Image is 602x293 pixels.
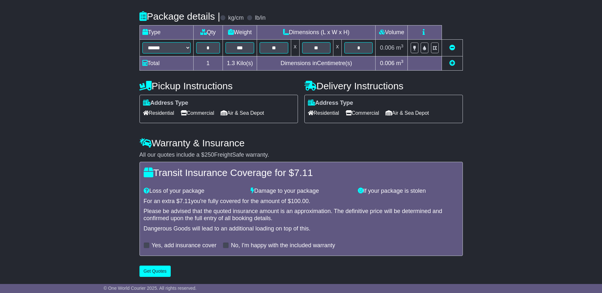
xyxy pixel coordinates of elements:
span: Residential [308,108,339,118]
a: Add new item [449,60,455,66]
div: Damage to your package [247,188,355,195]
h4: Package details | [139,11,220,22]
span: 0.006 [380,44,395,51]
td: Dimensions (L x W x H) [257,25,376,39]
span: Residential [143,108,174,118]
span: Commercial [346,108,379,118]
td: Weight [223,25,257,39]
span: 0.006 [380,60,395,66]
h4: Pickup Instructions [139,81,298,91]
span: 7.11 [294,167,313,178]
td: Kilo(s) [223,56,257,70]
sup: 3 [401,59,404,64]
td: Volume [376,25,408,39]
label: No, I'm happy with the included warranty [231,242,335,249]
div: Dangerous Goods will lead to an additional loading on top of this. [144,225,459,232]
td: x [291,39,299,56]
div: If your package is stolen [355,188,462,195]
label: lb/in [255,15,265,22]
span: 100.00 [291,198,309,204]
span: 7.11 [180,198,191,204]
h4: Transit Insurance Coverage for $ [144,167,459,178]
button: Get Quotes [139,266,171,277]
span: Commercial [181,108,214,118]
h4: Delivery Instructions [304,81,463,91]
span: Air & Sea Depot [386,108,429,118]
span: © One World Courier 2025. All rights reserved. [104,286,197,291]
span: m [396,60,404,66]
a: Remove this item [449,44,455,51]
span: m [396,44,404,51]
label: kg/cm [228,15,244,22]
label: Address Type [308,100,353,107]
td: Dimensions in Centimetre(s) [257,56,376,70]
td: 1 [193,56,223,70]
td: Qty [193,25,223,39]
td: Type [139,25,193,39]
td: x [333,39,342,56]
h4: Warranty & Insurance [139,138,463,148]
span: 250 [205,151,214,158]
div: All our quotes include a $ FreightSafe warranty. [139,151,463,159]
div: Please be advised that the quoted insurance amount is an approximation. The definitive price will... [144,208,459,222]
div: For an extra $ you're fully covered for the amount of $ . [144,198,459,205]
span: Air & Sea Depot [221,108,264,118]
sup: 3 [401,44,404,48]
td: Total [139,56,193,70]
label: Address Type [143,100,188,107]
label: Yes, add insurance cover [152,242,216,249]
span: 1.3 [227,60,235,66]
div: Loss of your package [140,188,248,195]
